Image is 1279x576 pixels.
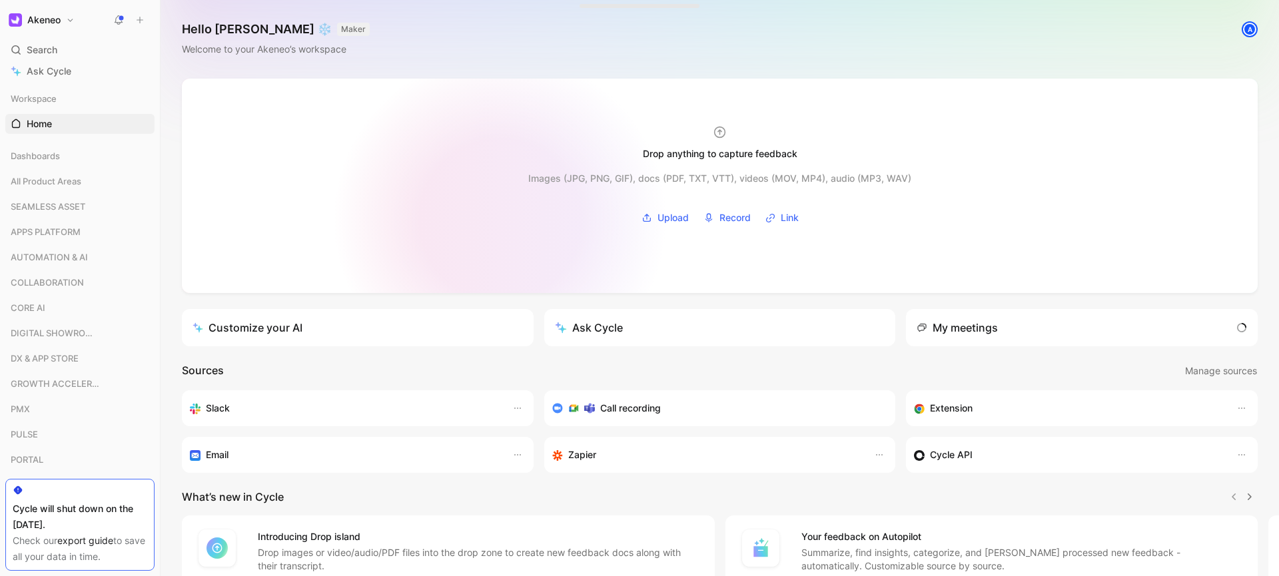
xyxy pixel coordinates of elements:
[182,489,284,505] h2: What’s new in Cycle
[5,399,155,419] div: PMX
[11,92,57,105] span: Workspace
[11,149,60,162] span: Dashboards
[5,348,155,368] div: DX & APP STORE
[552,400,877,416] div: Record & transcribe meetings from Zoom, Meet & Teams.
[914,447,1223,463] div: Sync customers & send feedback from custom sources. Get inspired by our favorite use case
[5,323,155,347] div: DIGITAL SHOWROOM
[5,89,155,109] div: Workspace
[5,298,155,318] div: CORE AI
[5,374,155,398] div: GROWTH ACCELERATION
[13,501,147,533] div: Cycle will shut down on the [DATE].
[552,447,861,463] div: Capture feedback from thousands of sources with Zapier (survey results, recordings, sheets, etc).
[5,222,155,242] div: APPS PLATFORM
[11,200,85,213] span: SEAMLESS ASSET
[182,309,534,346] a: Customize your AI
[1243,23,1256,36] div: A
[27,14,61,26] h1: Akeneo
[190,400,499,416] div: Sync your customers, send feedback and get updates in Slack
[5,196,155,220] div: SEAMLESS ASSET
[600,400,661,416] h3: Call recording
[190,447,499,463] div: Forward emails to your feedback inbox
[258,529,699,545] h4: Introducing Drop island
[801,529,1242,545] h4: Your feedback on Autopilot
[27,117,52,131] span: Home
[11,174,81,188] span: All Product Areas
[930,400,973,416] h3: Extension
[5,298,155,322] div: CORE AI
[11,250,88,264] span: AUTOMATION & AI
[1184,362,1258,380] button: Manage sources
[555,320,623,336] div: Ask Cycle
[5,171,155,195] div: All Product Areas
[206,447,228,463] h3: Email
[258,546,699,573] p: Drop images or video/audio/PDF files into the drop zone to create new feedback docs along with th...
[5,272,155,292] div: COLLABORATION
[182,21,370,37] h1: Hello [PERSON_NAME] ❄️
[5,196,155,216] div: SEAMLESS ASSET
[917,320,998,336] div: My meetings
[5,374,155,394] div: GROWTH ACCELERATION
[11,301,45,314] span: CORE AI
[9,13,22,27] img: Akeneo
[637,208,693,228] button: Upload
[5,424,155,444] div: PULSE
[27,42,57,58] span: Search
[1185,363,1257,379] span: Manage sources
[206,400,230,416] h3: Slack
[5,323,155,343] div: DIGITAL SHOWROOM
[337,23,370,36] button: MAKER
[5,11,78,29] button: AkeneoAkeneo
[11,428,38,441] span: PULSE
[5,247,155,267] div: AUTOMATION & AI
[11,326,99,340] span: DIGITAL SHOWROOM
[761,208,803,228] button: Link
[719,210,751,226] span: Record
[657,210,689,226] span: Upload
[11,352,79,365] span: DX & APP STORE
[801,546,1242,573] p: Summarize, find insights, categorize, and [PERSON_NAME] processed new feedback - automatically. C...
[57,535,113,546] a: export guide
[5,399,155,423] div: PMX
[699,208,755,228] button: Record
[5,222,155,246] div: APPS PLATFORM
[5,146,155,166] div: Dashboards
[5,171,155,191] div: All Product Areas
[5,61,155,81] a: Ask Cycle
[5,424,155,448] div: PULSE
[11,276,84,289] span: COLLABORATION
[193,320,302,336] div: Customize your AI
[5,449,155,469] div: PORTAL
[5,475,155,495] div: PROGRAM X
[5,449,155,473] div: PORTAL
[5,475,155,499] div: PROGRAM X
[544,309,896,346] button: Ask Cycle
[914,400,1223,416] div: Capture feedback from anywhere on the web
[11,402,30,416] span: PMX
[5,272,155,296] div: COLLABORATION
[528,170,911,186] div: Images (JPG, PNG, GIF), docs (PDF, TXT, VTT), videos (MOV, MP4), audio (MP3, WAV)
[182,362,224,380] h2: Sources
[11,453,43,466] span: PORTAL
[568,447,596,463] h3: Zapier
[5,146,155,170] div: Dashboards
[781,210,799,226] span: Link
[13,533,147,565] div: Check our to save all your data in time.
[27,63,71,79] span: Ask Cycle
[930,447,973,463] h3: Cycle API
[643,146,797,162] div: Drop anything to capture feedback
[5,40,155,60] div: Search
[11,377,103,390] span: GROWTH ACCELERATION
[5,348,155,372] div: DX & APP STORE
[5,114,155,134] a: Home
[11,225,81,238] span: APPS PLATFORM
[5,247,155,271] div: AUTOMATION & AI
[182,41,370,57] div: Welcome to your Akeneo’s workspace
